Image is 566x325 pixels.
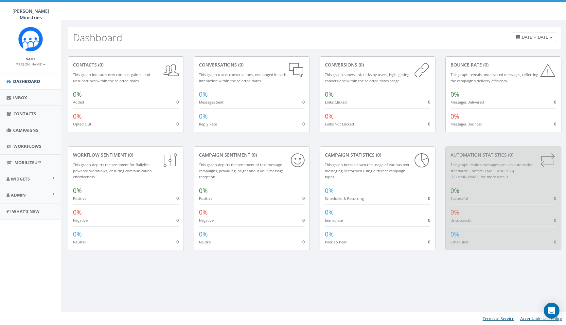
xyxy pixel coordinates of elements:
small: Messages Delivered [451,100,484,105]
span: 0% [325,90,334,99]
span: 0 [176,195,179,201]
span: 0% [325,208,334,217]
span: 0% [451,112,459,121]
span: (0) [250,152,257,158]
small: This graph shows link clicks by users, highlighting conversions within the selected dates range. [325,72,409,83]
small: Links Not Clicked [325,122,354,126]
span: What's New [12,208,40,214]
span: [PERSON_NAME] Ministries [12,8,49,21]
small: This graph depicts messages sent via automation standards. Contact [EMAIL_ADDRESS][DOMAIN_NAME] f... [451,162,534,179]
small: This graph depicts the sentiment of text message campaigns, providing insight about your message ... [199,162,284,179]
small: Immediate [325,218,343,223]
span: 0 [554,239,556,245]
span: 0% [451,90,459,99]
span: 0% [325,186,334,195]
span: (0) [127,152,133,158]
div: contacts [73,62,179,68]
span: MobilizeU™ [14,160,41,165]
span: 0 [176,99,179,105]
span: 0 [554,195,556,201]
small: Negative [199,218,214,223]
small: Links Clicked [325,100,347,105]
small: Scheduled [451,239,468,244]
a: [PERSON_NAME] [16,61,45,67]
a: Terms of Service [483,315,514,321]
small: Opted Out [73,122,91,126]
div: Automation Statistics [451,152,556,158]
small: Peer To Peer [325,239,347,244]
span: 0 [176,121,179,127]
span: 0% [73,230,82,239]
span: (0) [357,62,364,68]
div: Campaign Sentiment [199,152,305,158]
span: 0 [302,217,305,223]
span: 0% [73,186,82,195]
span: (0) [237,62,243,68]
img: Rally_Corp_Icon.png [18,27,43,51]
small: This graph reveals undelivered messages, reflecting the campaign's delivery efficiency. [451,72,538,83]
small: Added [73,100,84,105]
span: 0% [199,90,208,99]
div: Workflow Sentiment [73,152,179,158]
span: 0 [554,217,556,223]
span: 0 [428,195,430,201]
small: Negative [73,218,88,223]
span: 0% [451,186,459,195]
small: [PERSON_NAME] [16,62,45,67]
small: Unsuccessful [451,218,472,223]
small: Positive [199,196,212,201]
span: (0) [97,62,103,68]
span: 0% [451,230,459,239]
span: 0 [554,121,556,127]
span: 0% [73,208,82,217]
small: Scheduled & Recurring [325,196,364,201]
span: Inbox [13,95,27,101]
span: (0) [482,62,488,68]
span: 0 [428,217,430,223]
span: Campaigns [13,127,38,133]
span: (0) [375,152,381,158]
span: 0 [302,195,305,201]
span: 0% [451,208,459,217]
span: Dashboard [13,78,40,84]
span: 0% [325,230,334,239]
span: 0% [199,230,208,239]
small: Neutral [73,239,86,244]
span: 0 [554,99,556,105]
div: Open Intercom Messenger [544,303,559,318]
span: 0 [428,121,430,127]
a: Acceptable Use Policy [520,315,562,321]
small: Messages Sent [199,100,223,105]
span: (0) [507,152,513,158]
span: 0 [176,239,179,245]
small: Successful [451,196,468,201]
small: This graph indicates new contacts gained and unsubscribes within the selected dates. [73,72,150,83]
div: conversions [325,62,431,68]
span: 0% [73,112,82,121]
span: Widgets [11,176,30,182]
span: 0 [302,239,305,245]
small: This graph breaks down the usage of various text messaging performed using different campaign types. [325,162,409,179]
small: This graph tracks conversations, exchanged in each interaction within the selected dates. [199,72,286,83]
span: Workflows [13,143,41,149]
span: 0% [199,112,208,121]
span: 0 [302,121,305,127]
div: Bounce Rate [451,62,556,68]
span: 0 [428,99,430,105]
small: Neutral [199,239,212,244]
small: Positive [73,196,86,201]
div: conversations [199,62,305,68]
small: Reply Rate [199,122,217,126]
span: 0 [302,99,305,105]
small: Name [26,57,36,61]
span: 0% [73,90,82,99]
div: Campaign Statistics [325,152,431,158]
span: Contacts [13,111,36,117]
small: Messages Bounced [451,122,483,126]
span: 0% [199,186,208,195]
span: 0% [325,112,334,121]
small: This graph depicts the sentiment for RallyBot-powered workflows, ensuring communication effective... [73,162,152,179]
span: 0% [199,208,208,217]
h2: Dashboard [73,32,122,43]
span: 0 [428,239,430,245]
